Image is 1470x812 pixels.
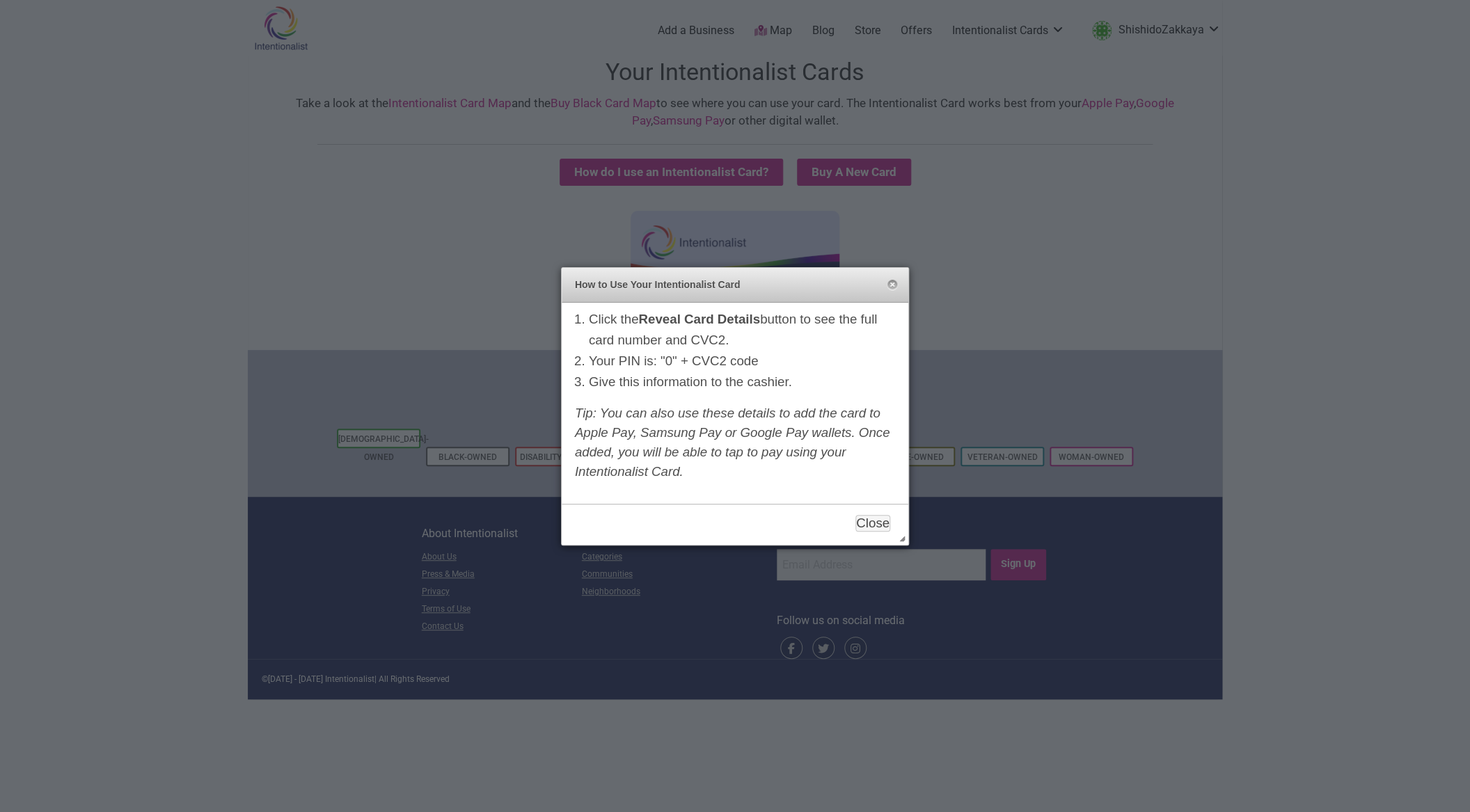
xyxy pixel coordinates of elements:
[855,515,890,532] button: Close
[575,406,890,479] em: Tip: You can also use these details to add the card to Apple Pay, Samsung Pay or Google Pay walle...
[589,351,896,372] li: Your PIN is: "0" + CVC2 code
[638,312,760,326] strong: Reveal Card Details
[575,278,864,292] span: How to Use Your Intentionalist Card
[589,309,896,351] li: Click the button to see the full card number and CVC2.
[887,280,898,291] button: Close
[589,372,896,392] li: Give this information to the cashier.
